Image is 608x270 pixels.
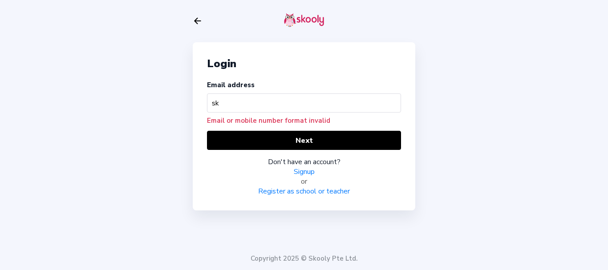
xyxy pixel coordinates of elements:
label: Email address [207,81,255,89]
div: or [207,177,401,186]
div: Login [207,56,401,71]
button: Next [207,131,401,150]
a: Signup [294,167,315,177]
img: skooly-logo.png [284,13,324,27]
div: Email or mobile number format invalid [207,116,401,125]
div: Don't have an account? [207,157,401,167]
button: arrow back outline [193,16,203,26]
a: Register as school or teacher [258,186,350,196]
input: Your email address [207,93,401,113]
